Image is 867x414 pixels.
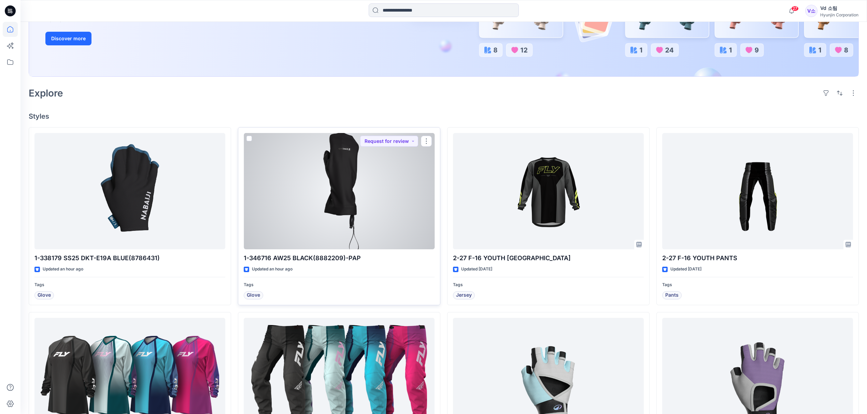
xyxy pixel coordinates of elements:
[252,266,293,273] p: Updated an hour ago
[805,5,818,17] div: V소
[453,253,644,263] p: 2-27 F-16 YOUTH [GEOGRAPHIC_DATA]
[29,112,859,120] h4: Styles
[34,281,225,289] p: Tags
[244,281,435,289] p: Tags
[662,133,853,250] a: 2-27 F-16 YOUTH PANTS
[453,281,644,289] p: Tags
[43,266,83,273] p: Updated an hour ago
[456,291,472,299] span: Jersey
[791,6,799,11] span: 27
[662,253,853,263] p: 2-27 F-16 YOUTH PANTS
[34,133,225,250] a: 1-338179 SS25 DKT-E19A BLUE(8786431)
[244,133,435,250] a: 1-346716 AW25 BLACK(8882209)-PAP
[453,133,644,250] a: 2-27 F-16 YOUTH JERSEY
[820,12,858,17] div: Hyunjin Corporation
[38,291,51,299] span: Glove
[820,4,858,12] div: Vd 소팀
[662,281,853,289] p: Tags
[670,266,701,273] p: Updated [DATE]
[244,253,435,263] p: 1-346716 AW25 BLACK(8882209)-PAP
[45,32,91,45] button: Discover more
[29,88,63,99] h2: Explore
[461,266,492,273] p: Updated [DATE]
[34,253,225,263] p: 1-338179 SS25 DKT-E19A BLUE(8786431)
[45,32,199,45] a: Discover more
[665,291,679,299] span: Pants
[247,291,260,299] span: Glove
